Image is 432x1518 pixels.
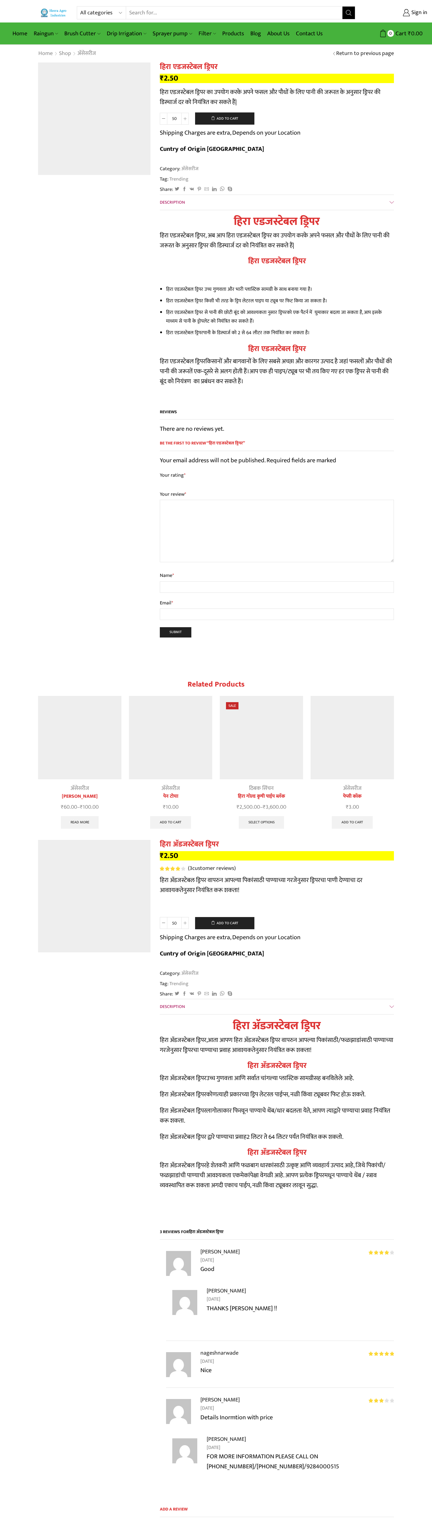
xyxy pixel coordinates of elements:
[160,409,394,420] h2: Reviews
[247,1132,343,1142] span: 2 लिटर ते 64 लिटर पर्यंत नियंत्रित करू शकतो.
[408,29,411,38] span: ₹
[220,793,303,800] a: हिरा गोल्ड कृषी पाईप ब्लॅक
[160,1229,394,1240] h2: 3 reviews for
[263,802,286,812] bdi: 3,600.00
[200,1357,394,1366] time: [DATE]
[160,1506,394,1517] span: Add a review
[188,865,236,873] a: (3customer reviews)
[249,784,274,793] a: ठिबक सिंचन
[207,1444,394,1452] time: [DATE]
[207,1295,394,1303] time: [DATE]
[61,816,99,829] a: Select options for “हिरा ड्रिल”
[61,802,77,812] bdi: 60.00
[129,696,212,779] img: PEN TOCHA
[220,696,303,779] img: हिरा गोल्ड कृषी पाईप ब्लॅक
[160,1106,394,1126] p: हिरा अ‍ॅडजस्टेबल ड्रिपरला
[219,26,247,41] a: Products
[160,144,264,154] b: Cuntry of Origin [GEOGRAPHIC_DATA]
[160,849,178,862] bdi: 2.50
[226,702,238,709] span: Sale
[206,1073,354,1084] span: उच्च गुणवत्ता आणि सर्वात चांगल्या प्लास्टिक सामग्रीसह बनविलेले आहे.
[160,72,178,85] bdi: 2.50
[38,696,121,779] img: Heera Drill
[160,424,394,434] p: There are no reviews yet.
[163,802,179,812] bdi: 10.00
[160,970,199,977] span: Category:
[160,356,394,386] p: हिरा एडजस्टेबल ड्रिपर
[237,802,239,812] span: ₹
[200,1348,238,1357] strong: nageshnarwade
[160,999,394,1014] a: Description
[160,599,394,607] label: Email
[160,866,185,871] div: Rated 4.00 out of 5
[166,308,394,326] li: हिरा एडजस्टेबल ड्रिपर से पानी की छोटी बूंद को आवश्यकता नुसार ड्रिपरको एक पैटर्न में घुमाकार बदला ...
[38,62,150,175] img: ADJ DRIPPER2
[180,969,199,977] a: अ‍ॅसेसरीज
[80,802,83,812] span: ₹
[166,285,394,294] li: हिरा एडजस्टेबल ड्रिपर उच्च गुणवत्ता और भारी प्लास्टिक सामग्री के साथ बनाया गया है।
[189,1228,223,1235] span: हिरा अ‍ॅडजस्टेबल ड्रिपर
[169,980,189,987] a: Trending
[71,784,89,793] a: अ‍ॅसेसरीज
[239,816,284,829] a: Select options for “हिरा गोल्ड कृषी पाईप ब्लॅक”
[394,29,406,38] span: Cart
[38,793,121,800] a: [PERSON_NAME]
[160,1160,394,1190] p: हिरा अ‍ॅडजस्टेबल ड्रिपर
[200,1395,240,1404] strong: [PERSON_NAME]
[160,866,186,871] span: 3
[160,1073,394,1083] p: हिरा अ‍ॅडजस्टेबल ड्रिपर
[160,1003,185,1010] span: Description
[161,784,180,793] a: अ‍ॅसेसरीज
[160,366,389,387] span: आप एक ही पाइप/ट्यूब पर भी तय किए गए हर एक ड्रिपर से पानी की बूंद को नियंत्रण का प्रबंधन कर सकते हैं।
[160,1019,394,1033] h1: हिरा अ‍ॅडजस्टेबल ड्रिपर
[160,1105,390,1126] span: गोलाकार फिरवून पाण्याचे थेंब/धार बदलता येते, आपण त्याद्वारे पाण्याचा प्रवाह नियंत्रित करू शकता.
[247,26,264,41] a: Blog
[166,328,394,337] li: हिरा एडजस्टेबल ड्रिपर
[200,1404,394,1412] time: [DATE]
[332,816,373,829] a: Add to cart: “पेप्सी कॉक”
[160,186,173,193] span: Share:
[160,1035,394,1055] p: हिरा अ‍ॅडजस्टेबल ड्रिपर,
[160,176,394,183] span: Tag:
[342,7,355,19] button: Search button
[160,199,185,206] span: Description
[311,696,394,779] img: पेप्सी कॉक
[163,802,166,812] span: ₹
[160,1132,394,1142] p: हिरा अ‍ॅडजस्टेबल ड्रिपर द्वारे पाण्याचा प्रवाह
[160,472,394,479] label: Your rating
[160,356,392,377] span: किसानों और बागवानों के लिए सबसे अच्छा और कारगर उत्पाद है जहां फसलों और पौधों की पानी की जरूरतें ए...
[150,816,191,829] a: Add to cart: “पेन टोचा”
[160,257,394,266] h2: हिरा एडजस्टेबल ड्रिपर
[160,990,173,998] span: Share:
[369,1352,394,1356] span: Rated out of 5
[126,7,342,19] input: Search for...
[167,917,181,929] input: Product quantity
[408,29,423,38] bdi: 0.00
[160,440,394,451] span: Be the first to review “हिरा एडजस्टेबल ड्रिपर”
[195,917,254,930] button: Add to cart
[104,26,150,41] a: Drip Irrigation
[220,803,303,811] span: –
[38,803,121,811] span: –
[160,627,191,637] input: Submit
[361,28,423,39] a: 0 Cart ₹0.00
[160,980,394,987] span: Tag:
[263,802,266,812] span: ₹
[293,26,326,41] a: Contact Us
[38,840,150,952] img: ADJ DRIPPER2
[188,678,245,691] span: Related products
[189,864,192,873] span: 3
[160,195,394,210] a: Description
[369,1398,394,1403] div: Rated 3 out of 5
[365,7,427,18] a: Sign in
[180,165,199,173] a: अ‍ॅसेसरीज
[369,1250,389,1255] span: Rated out of 5
[200,1412,394,1422] p: Details Inormtion with price
[160,215,394,228] h1: हिरा एडजस्टेबल ड्रिपर
[150,26,195,41] a: Sprayer pump
[203,329,310,337] span: पानी के डिस्चार्ज को 2 से 64 लीटर तक नियंत्रित कर सकता है।
[80,802,99,812] bdi: 100.00
[311,793,394,800] a: पेप्सी कॉक
[369,1398,384,1403] span: Rated out of 5
[169,176,189,183] a: Trending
